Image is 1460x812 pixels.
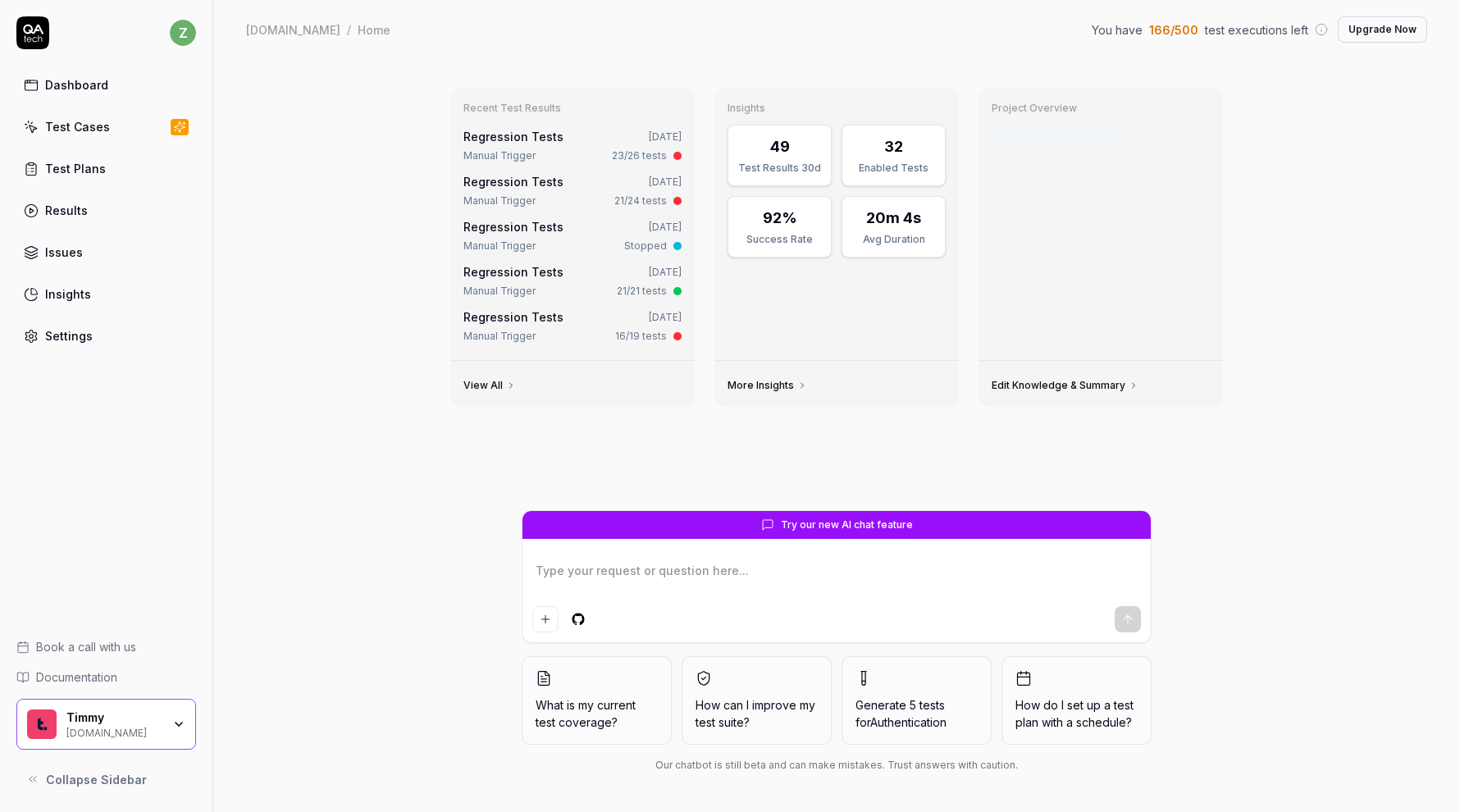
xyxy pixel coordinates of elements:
[992,379,1138,392] a: Edit Knowledge & Summary
[36,638,136,655] span: Book a call with us
[16,194,196,226] a: Results
[16,320,196,352] a: Settings
[463,220,563,234] a: Regression Tests
[522,758,1152,773] div: Our chatbot is still beta and can make mistakes. Trust answers with caution.
[358,21,390,38] div: Home
[728,379,807,392] a: More Insights
[460,260,685,302] a: Regression Tests[DATE]Manual Trigger21/21 tests
[649,266,682,278] time: [DATE]
[1149,21,1198,39] span: 166 / 500
[45,76,108,94] div: Dashboard
[738,161,821,176] div: Test Results 30d
[866,207,921,229] div: 20m 4s
[855,698,947,729] span: Generate 5 tests for Authentication
[682,656,832,745] button: How can I improve my test suite?
[45,202,88,219] div: Results
[1015,696,1138,731] span: How do I set up a test plan with a schedule?
[66,710,162,725] div: Timmy
[1205,21,1308,39] span: test executions left
[46,771,147,788] span: Collapse Sidebar
[16,153,196,185] a: Test Plans
[463,175,563,189] a: Regression Tests
[649,130,682,143] time: [DATE]
[781,518,913,532] span: Try our new AI chat feature
[16,69,196,101] a: Dashboard
[612,148,667,163] div: 23/26 tests
[66,725,162,738] div: [DOMAIN_NAME]
[45,285,91,303] div: Insights
[460,305,685,347] a: Regression Tests[DATE]Manual Trigger16/19 tests
[16,638,196,655] a: Book a call with us
[27,709,57,739] img: Timmy Logo
[170,20,196,46] span: z
[649,176,682,188] time: [DATE]
[728,102,946,115] h3: Insights
[770,135,790,157] div: 49
[45,244,83,261] div: Issues
[614,194,667,208] div: 21/24 tests
[463,284,536,299] div: Manual Trigger
[992,102,1210,115] h3: Project Overview
[842,656,992,745] button: Generate 5 tests forAuthentication
[463,265,563,279] a: Regression Tests
[463,194,536,208] div: Manual Trigger
[532,606,559,632] button: Add attachment
[347,21,351,38] div: /
[460,215,685,257] a: Regression Tests[DATE]Manual TriggerStopped
[16,699,196,750] button: Timmy LogoTimmy[DOMAIN_NAME]
[649,311,682,323] time: [DATE]
[460,170,685,212] a: Regression Tests[DATE]Manual Trigger21/24 tests
[170,16,196,49] button: z
[460,125,685,167] a: Regression Tests[DATE]Manual Trigger23/26 tests
[16,278,196,310] a: Insights
[45,118,110,135] div: Test Cases
[884,135,903,157] div: 32
[463,310,563,324] a: Regression Tests
[1001,656,1152,745] button: How do I set up a test plan with a schedule?
[16,111,196,143] a: Test Cases
[852,232,935,247] div: Avg Duration
[522,656,672,745] button: What is my current test coverage?
[852,161,935,176] div: Enabled Tests
[1011,125,1121,142] div: Last crawled [DATE]
[617,284,667,299] div: 21/21 tests
[16,668,196,686] a: Documentation
[738,232,821,247] div: Success Rate
[463,130,563,144] a: Regression Tests
[463,379,516,392] a: View All
[463,329,536,344] div: Manual Trigger
[463,239,536,253] div: Manual Trigger
[463,102,682,115] h3: Recent Test Results
[536,696,658,731] span: What is my current test coverage?
[624,239,667,253] div: Stopped
[696,696,818,731] span: How can I improve my test suite?
[615,329,667,344] div: 16/19 tests
[1092,21,1143,39] span: You have
[45,160,106,177] div: Test Plans
[763,207,797,229] div: 92%
[16,236,196,268] a: Issues
[246,21,340,38] div: [DOMAIN_NAME]
[45,327,93,344] div: Settings
[36,668,117,686] span: Documentation
[649,221,682,233] time: [DATE]
[16,763,196,796] button: Collapse Sidebar
[463,148,536,163] div: Manual Trigger
[1338,16,1427,43] button: Upgrade Now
